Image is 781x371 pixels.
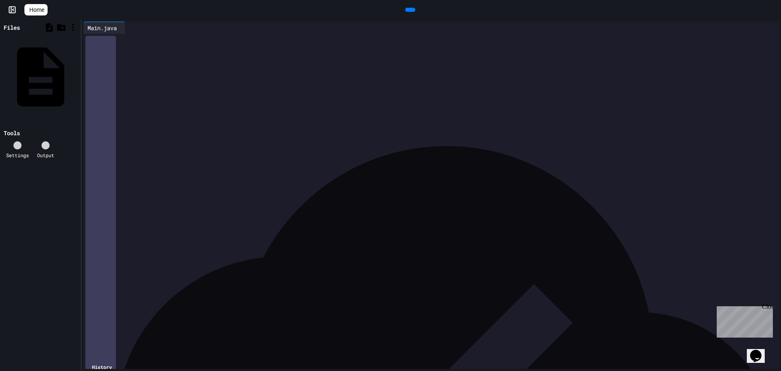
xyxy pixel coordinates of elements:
[4,23,20,32] div: Files
[83,22,125,34] div: Main.java
[713,303,773,338] iframe: chat widget
[29,6,44,14] span: Home
[747,338,773,363] iframe: chat widget
[3,3,56,52] div: Chat with us now!Close
[6,151,29,159] div: Settings
[37,151,54,159] div: Output
[24,4,48,15] a: Home
[83,24,121,32] div: Main.java
[4,129,20,137] div: Tools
